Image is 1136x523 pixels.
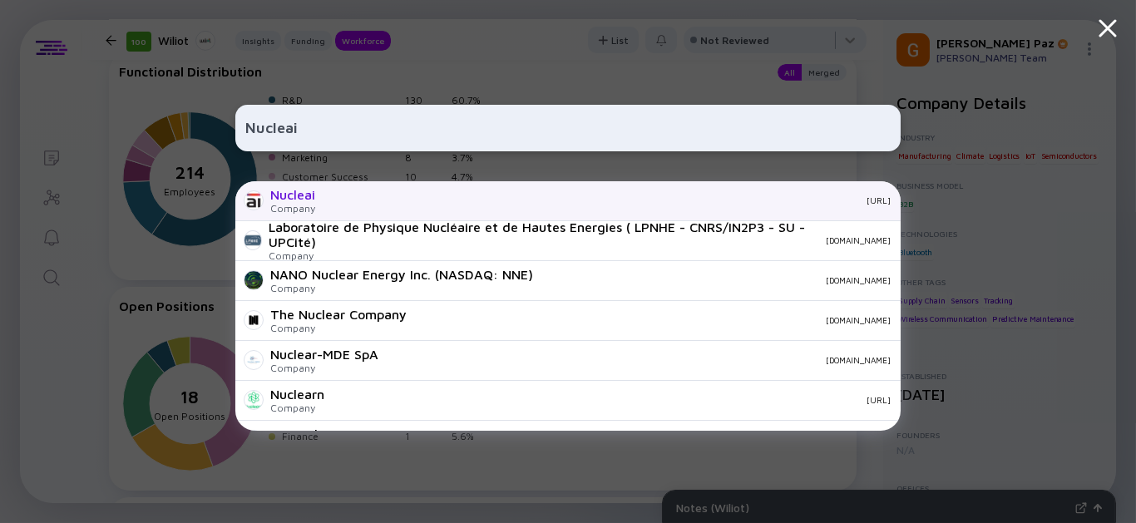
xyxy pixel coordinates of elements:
[269,220,812,249] div: Laboratoire de Physique Nucléaire et de Hautes Energies ( LPNHE - CNRS/IN2P3 - SU - UPCité)
[270,347,378,362] div: Nuclear-MDE SpA
[245,113,891,143] input: Search Company or Investor...
[270,322,407,334] div: Company
[546,275,891,285] div: [DOMAIN_NAME]
[270,307,407,322] div: The Nuclear Company
[338,395,891,405] div: [URL]
[270,187,315,202] div: Nucleai
[392,355,891,365] div: [DOMAIN_NAME]
[420,315,891,325] div: [DOMAIN_NAME]
[270,387,324,402] div: Nuclearn
[328,195,891,205] div: [URL]
[270,362,378,374] div: Company
[270,402,324,414] div: Company
[270,427,370,442] div: US Nuclear Corp
[826,235,891,245] div: [DOMAIN_NAME]
[270,267,533,282] div: NANO Nuclear Energy Inc. (NASDAQ: NNE)
[270,202,315,215] div: Company
[269,249,812,262] div: Company
[270,282,533,294] div: Company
